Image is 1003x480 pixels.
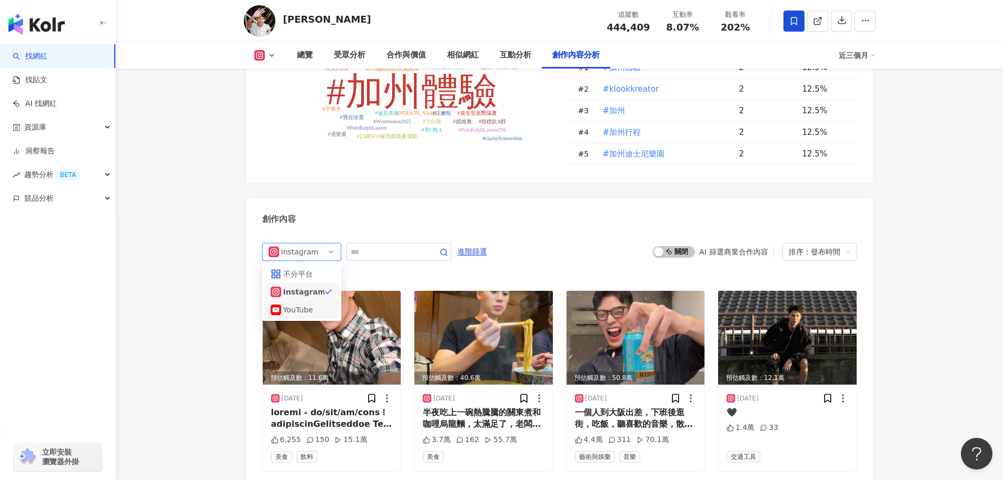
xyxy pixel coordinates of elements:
td: #klookkreator [594,79,731,100]
tspan: #clarityfromwithin [482,135,522,141]
span: 飲料 [296,451,317,463]
div: 12.5% [802,126,847,138]
span: #klookkreator [603,83,659,95]
div: post-image預估觸及數：40.6萬 [414,291,553,385]
img: post-image [567,291,705,385]
tspan: #寶拉珍選 [340,114,363,120]
tspan: #PoloRalphLauren [347,125,387,131]
span: 趨勢分析 [24,163,80,187]
span: 202% [721,22,750,33]
div: 合作與價值 [386,49,426,62]
span: 444,409 [607,22,650,33]
div: 總覽 [297,49,313,62]
span: 音樂 [619,451,640,463]
div: 4.4萬 [575,435,603,445]
a: search找網紅 [13,51,47,62]
span: #加州 [603,105,625,116]
span: 資源庫 [24,115,46,139]
div: 排序：發布時間 [789,243,841,260]
span: rise [13,171,20,179]
tspan: #適樂膚 [327,131,346,137]
div: 共 166 筆 ， 條件： [262,271,857,280]
td: #加州行程 [594,122,731,143]
div: 受眾分析 [334,49,365,62]
img: post-image [263,291,401,385]
button: #加州行程 [602,122,642,143]
div: 一個人到大阪出差，下班後逛街，吃飯，聽喜歡的音樂，散步半小時回飯店，再也普通不過的一天，還是有工作deadline要趕，生活某些方面依舊一塌糊塗，卻突然覺得一個人這樣平凡地生活著，煩惱也在現階段... [575,407,697,430]
a: 洞察報告 [13,146,55,156]
span: #加州迪士尼樂園 [603,148,665,160]
div: BETA [56,170,80,180]
div: 3.7萬 [423,435,451,445]
div: # 5 [578,148,594,160]
div: # 4 [578,126,594,138]
tspan: #注嫩瓶 [432,110,451,116]
div: 2 [739,148,794,160]
button: #klookkreator [602,79,660,100]
a: chrome extension立即安裝 瀏覽器外掛 [14,443,102,471]
span: 8.07% [666,22,699,33]
div: 預估觸及數：40.6萬 [414,371,553,385]
td: #加州迪士尼樂園 [594,143,731,165]
div: 相似網紅 [447,49,479,62]
span: 美食 [423,451,444,463]
td: 12.5% [794,100,857,122]
tspan: #口碑NO1敏弱肌穩膚潔顏 [356,133,416,139]
div: 不分平台 [283,268,317,280]
div: 6,255 [271,435,301,445]
div: [DATE] [282,394,303,403]
div: loremi - do/sit/am/cons！ adipiscinGelitseddoe Tem in Utla，etdoloremagn，aliquaenima/mi/veni： 🏠qUis... [271,407,393,430]
tspan: #敏肌美白 [375,110,399,116]
tspan: #平衡水 [322,106,341,112]
div: 15.1萬 [334,435,367,445]
div: 近三個月 [839,47,876,64]
td: 12.5% [794,122,857,143]
div: 12.5% [802,83,847,95]
div: post-image商業合作預估觸及數：11.6萬 [263,291,401,385]
div: 追蹤數 [607,9,650,20]
img: KOL Avatar [244,5,275,37]
div: 1.4萬 [727,423,754,433]
div: Instagram [281,243,315,260]
tspan: #早C晚A [421,127,442,133]
img: post-image [414,291,553,385]
span: 立即安裝 瀏覽器外掛 [42,447,79,466]
div: 創作內容 [262,213,296,225]
div: 預估觸及數：12.1萬 [718,371,857,385]
tspan: #[PERSON_NAME] [394,110,439,116]
tspan: #加州體驗 [326,71,497,113]
div: AI 篩選商業合作內容 [699,248,768,256]
div: Instagram [283,286,317,298]
tspan: #注白瓶 [422,119,441,124]
tspan: #PoloRalphLaurenTW [458,127,507,133]
span: 藝術與娛樂 [575,451,615,463]
tspan: #Wimbledon2025 [373,119,411,124]
div: 311 [608,435,631,445]
img: chrome extension [17,448,37,465]
div: YouTube [283,304,317,316]
a: AI 找網紅 [13,99,57,109]
div: 150 [306,435,330,445]
div: 2 [739,83,794,95]
span: 美食 [271,451,292,463]
tspan: #妮維雅 [453,119,471,124]
td: 12.5% [794,79,857,100]
button: #加州迪士尼樂園 [602,143,666,164]
div: post-image預估觸及數：12.1萬 [718,291,857,385]
div: 70.1萬 [637,435,669,445]
tspan: #指標款A醇 [478,119,505,124]
img: logo [8,14,65,35]
div: 預估觸及數：11.6萬 [263,371,401,385]
div: [DATE] [737,394,759,403]
div: [DATE] [585,394,607,403]
span: #加州行程 [603,126,641,138]
div: 半夜吃上一碗熱騰騰的關東煮和咖哩烏龍麵，太滿足了，老闆是位和藹的爺爺，凌晨一點到店面還要小排一下隊，但非常值得。這樣吃下來約台幣400元，店面叫Kagawa-Udon Kitashinchi，從... [423,407,544,430]
td: #加州 [594,100,731,122]
div: 互動分析 [500,49,531,62]
div: 🖤 [727,407,848,418]
div: 預估觸及數：50.8萬 [567,371,705,385]
button: 進階篩選 [457,243,488,260]
img: post-image [718,291,857,385]
div: 162 [456,435,479,445]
